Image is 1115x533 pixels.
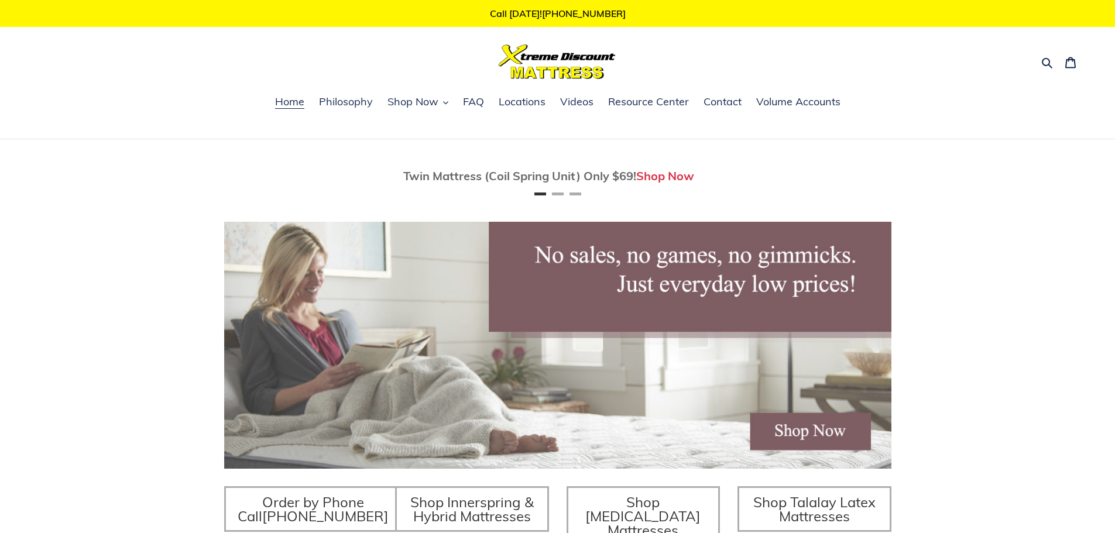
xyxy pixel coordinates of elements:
img: Xtreme Discount Mattress [499,44,616,79]
a: FAQ [457,94,490,111]
span: Shop Now [387,95,438,109]
a: Videos [554,94,599,111]
span: FAQ [463,95,484,109]
span: Home [275,95,304,109]
a: Philosophy [313,94,379,111]
a: Resource Center [602,94,695,111]
a: Volume Accounts [750,94,846,111]
span: Resource Center [608,95,689,109]
span: Shop Talalay Latex Mattresses [753,493,876,525]
span: Videos [560,95,593,109]
a: Shop Now [636,169,694,183]
a: Locations [493,94,551,111]
a: Shop Innerspring & Hybrid Mattresses [395,486,549,532]
button: Page 1 [534,192,546,195]
span: Volume Accounts [756,95,840,109]
gu-sc-dial: Click to Connect 7166895939 [542,8,626,19]
span: Contact [704,95,742,109]
button: Page 3 [569,192,581,195]
button: Page 2 [552,192,564,195]
a: Order by Phone Call[PHONE_NUMBER] [224,486,402,532]
gu-sc: Order by Phone Call [238,493,389,525]
a: Shop Talalay Latex Mattresses [737,486,891,532]
span: Philosophy [319,95,373,109]
a: Home [269,94,310,111]
span: Twin Mattress (Coil Spring Unit) Only $69! [403,169,636,183]
img: herobannermay2022-1652879215306_1200x.jpg [224,222,891,469]
gu-sc-dial: Click to Connect 7166895939 [262,507,389,525]
gu-sc: Call [DATE]! [490,8,626,19]
button: Shop Now [382,94,454,111]
a: Contact [698,94,747,111]
span: Shop Innerspring & Hybrid Mattresses [410,493,534,525]
span: Locations [499,95,546,109]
